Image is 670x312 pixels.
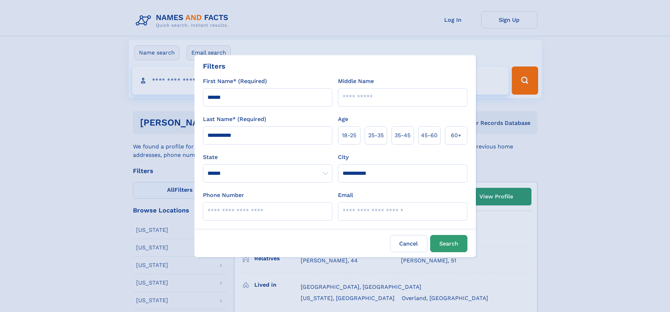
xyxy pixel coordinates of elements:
div: Filters [203,61,225,71]
label: Email [338,191,353,199]
span: 45‑60 [421,131,438,140]
label: State [203,153,332,161]
label: City [338,153,349,161]
label: Phone Number [203,191,244,199]
label: Middle Name [338,77,374,85]
label: Cancel [390,235,427,252]
label: Age [338,115,348,123]
span: 25‑35 [368,131,384,140]
label: First Name* (Required) [203,77,267,85]
span: 35‑45 [395,131,410,140]
span: 60+ [451,131,461,140]
label: Last Name* (Required) [203,115,266,123]
button: Search [430,235,467,252]
span: 18‑25 [342,131,356,140]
